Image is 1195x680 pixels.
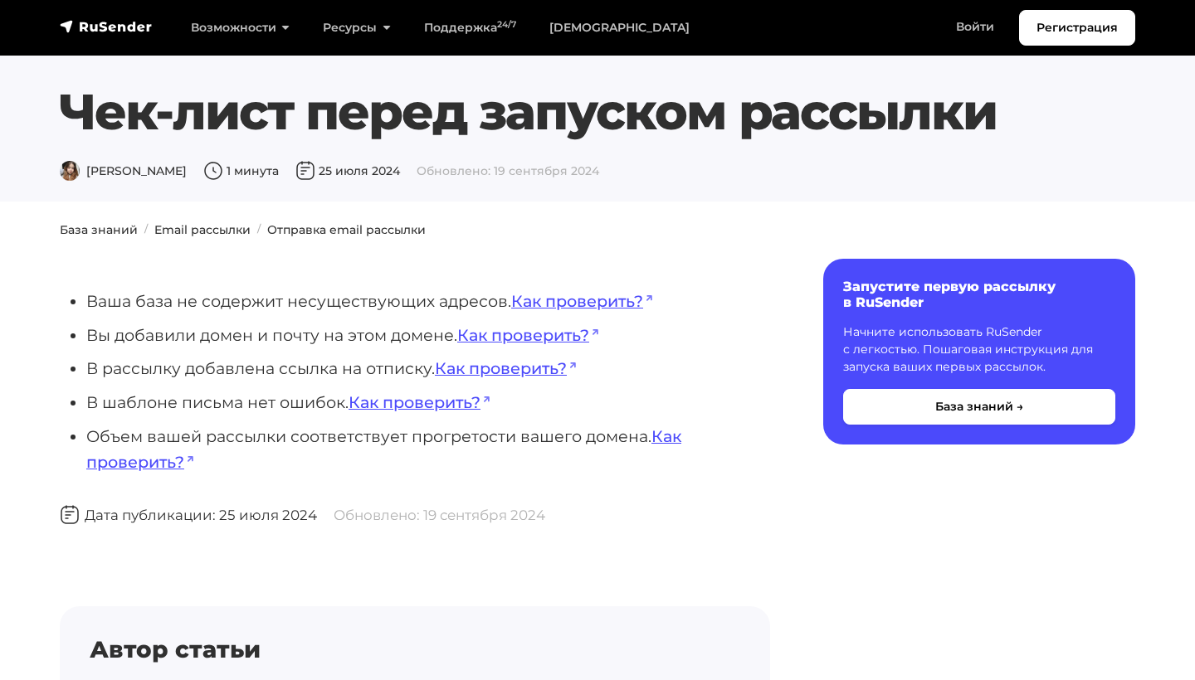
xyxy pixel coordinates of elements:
[60,222,138,237] a: База знаний
[823,259,1135,444] a: Запустите первую рассылку в RuSender Начните использовать RuSender с легкостью. Пошаговая инструк...
[174,11,306,45] a: Возможности
[349,392,491,412] a: Как проверить?
[86,390,770,415] li: В шаблоне письма нет ошибок.
[267,222,426,237] a: Отправка email рассылки
[939,10,1011,44] a: Войти
[306,11,407,45] a: Ресурсы
[843,323,1115,376] p: Начните использовать RuSender с легкостью. Пошаговая инструкция для запуска ваших первых рассылок.
[86,424,770,474] li: Объем вашей рассылки соответствует прогретости вашего домена.
[60,505,80,525] img: Дата публикации
[511,291,654,311] a: Как проверить?
[86,323,770,348] li: Вы добавили домен и почту на этом домене.
[86,426,681,472] a: Как проверить?
[50,221,1145,239] nav: breadcrumb
[407,11,533,45] a: Поддержка24/7
[86,289,770,314] li: Ваша база не содержит несуществующих адресов.
[295,163,400,178] span: 25 июля 2024
[1019,10,1135,46] a: Регистрация
[435,358,578,378] a: Как проверить?
[295,161,315,181] img: Дата публикации
[843,279,1115,310] h6: Запустите первую рассылку в RuSender
[203,163,279,178] span: 1 минута
[843,389,1115,425] button: База знаний →
[86,356,770,381] li: В рассылку добавлена ссылка на отписку.
[60,82,1135,142] h1: Чек-лист перед запуском рассылки
[457,325,600,345] a: Как проверить?
[60,163,187,178] span: [PERSON_NAME]
[497,19,516,30] sup: 24/7
[154,222,251,237] a: Email рассылки
[60,507,317,523] span: Дата публикации: 25 июля 2024
[533,11,706,45] a: [DEMOGRAPHIC_DATA]
[60,18,153,35] img: RuSender
[334,507,545,523] span: Обновлено: 19 сентября 2024
[417,163,599,178] span: Обновлено: 19 сентября 2024
[90,636,740,664] h4: Автор статьи
[203,161,223,181] img: Время чтения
